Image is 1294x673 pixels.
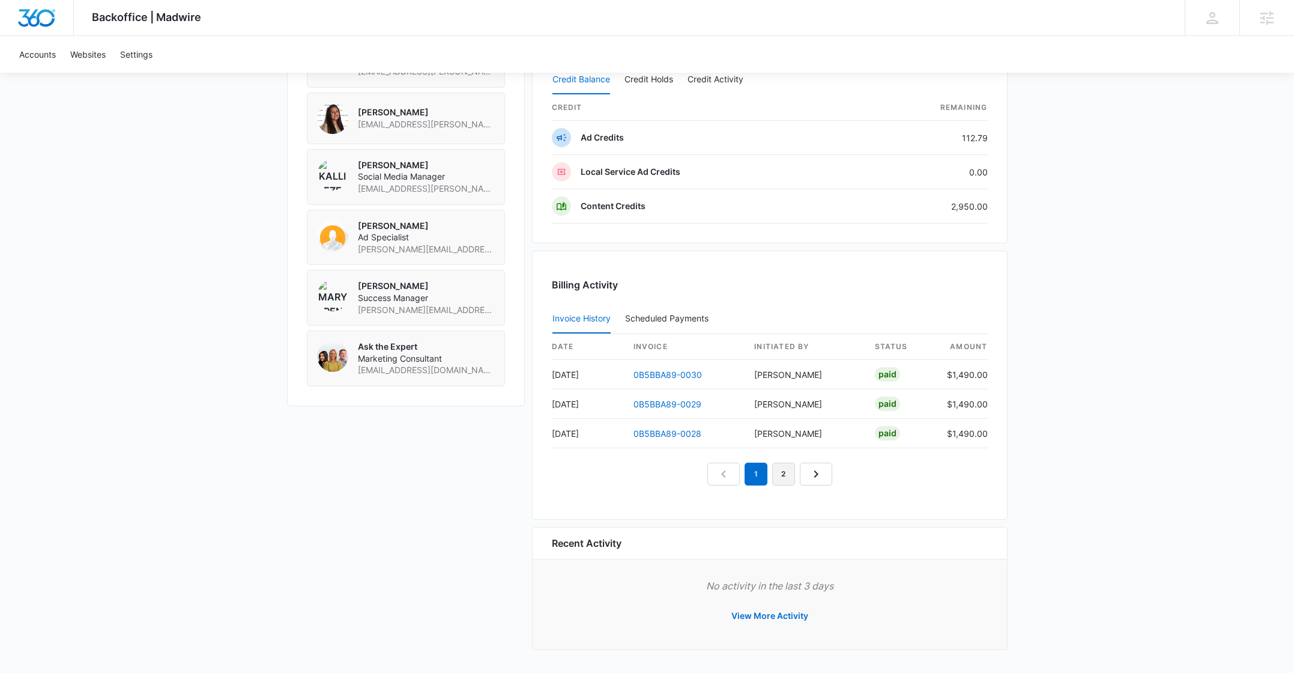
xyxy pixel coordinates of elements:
[552,278,988,292] h3: Billing Activity
[63,36,113,73] a: Websites
[552,389,624,419] td: [DATE]
[937,419,988,448] td: $1,490.00
[552,334,624,360] th: date
[358,341,495,353] p: Ask the Expert
[92,11,201,23] span: Backoffice | Madwire
[745,334,865,360] th: Initiated By
[937,334,988,360] th: amount
[317,220,348,251] img: kyl Davis
[358,353,495,365] span: Marketing Consultant
[581,200,645,212] p: Content Credits
[317,280,348,311] img: Mary Brenton
[552,419,624,448] td: [DATE]
[358,171,495,183] span: Social Media Manager
[113,36,160,73] a: Settings
[552,65,610,94] button: Credit Balance
[552,579,988,593] p: No activity in the last 3 days
[552,95,860,121] th: credit
[860,121,988,155] td: 112.79
[865,334,937,360] th: status
[860,95,988,121] th: Remaining
[860,189,988,224] td: 2,950.00
[317,103,348,134] img: Audriana Talamantes
[581,132,624,144] p: Ad Credits
[552,360,624,389] td: [DATE]
[624,334,745,360] th: invoice
[358,106,495,118] p: [PERSON_NAME]
[745,389,865,419] td: [PERSON_NAME]
[358,364,495,376] span: [EMAIL_ADDRESS][DOMAIN_NAME]
[358,304,495,316] span: [PERSON_NAME][EMAIL_ADDRESS][PERSON_NAME][DOMAIN_NAME]
[625,314,713,323] div: Scheduled Payments
[688,65,743,94] button: Credit Activity
[581,166,680,178] p: Local Service Ad Credits
[937,389,988,419] td: $1,490.00
[12,36,63,73] a: Accounts
[800,463,832,486] a: Next Page
[719,601,820,630] button: View More Activity
[358,231,495,243] span: Ad Specialist
[633,370,702,380] a: 0B5BBA89-0030
[875,397,900,411] div: Paid
[358,280,495,292] p: [PERSON_NAME]
[707,463,832,486] nav: Pagination
[860,155,988,189] td: 0.00
[358,220,495,232] p: [PERSON_NAME]
[358,292,495,304] span: Success Manager
[317,159,348,190] img: Kalli Pezel
[624,65,673,94] button: Credit Holds
[633,428,701,439] a: 0B5BBA89-0028
[552,305,611,333] button: Invoice History
[317,341,348,372] img: Ask the Expert
[875,426,900,440] div: Paid
[358,118,495,130] span: [EMAIL_ADDRESS][PERSON_NAME][DOMAIN_NAME]
[633,399,701,409] a: 0B5BBA89-0029
[358,243,495,255] span: [PERSON_NAME][EMAIL_ADDRESS][DOMAIN_NAME]
[937,360,988,389] td: $1,490.00
[358,159,495,171] p: [PERSON_NAME]
[772,463,795,486] a: Page 2
[745,463,767,486] em: 1
[745,360,865,389] td: [PERSON_NAME]
[358,183,495,195] span: [EMAIL_ADDRESS][PERSON_NAME][DOMAIN_NAME]
[875,367,900,382] div: Paid
[552,536,621,550] h6: Recent Activity
[745,419,865,448] td: [PERSON_NAME]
